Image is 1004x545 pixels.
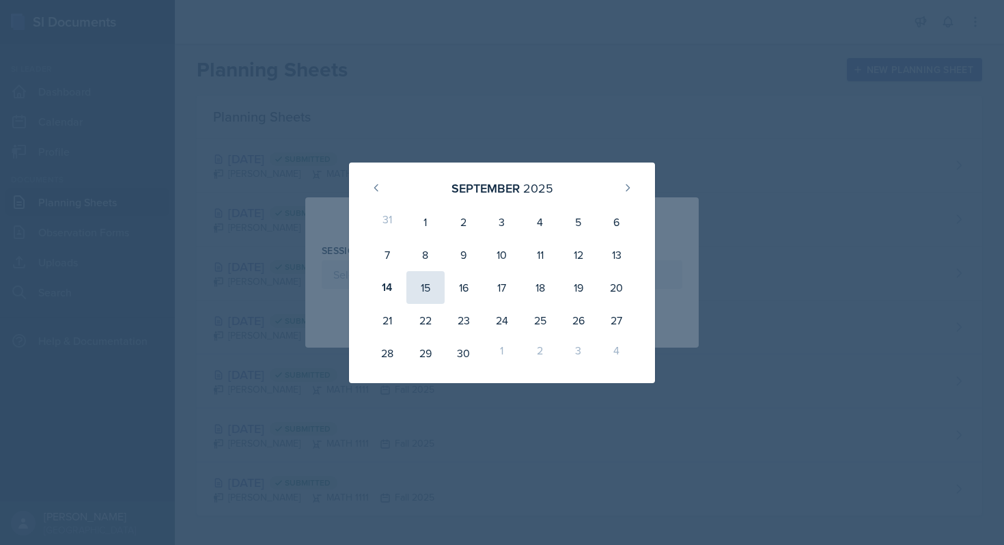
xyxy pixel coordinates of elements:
div: 24 [483,304,521,337]
div: 18 [521,271,559,304]
div: 11 [521,238,559,271]
div: 20 [598,271,636,304]
div: 4 [521,206,559,238]
div: 12 [559,238,598,271]
div: 2025 [523,179,553,197]
div: 15 [406,271,445,304]
div: 14 [368,271,406,304]
div: 16 [445,271,483,304]
div: 3 [483,206,521,238]
div: 30 [445,337,483,369]
div: 26 [559,304,598,337]
div: 4 [598,337,636,369]
div: 31 [368,206,406,238]
div: 6 [598,206,636,238]
div: September [451,179,520,197]
div: 13 [598,238,636,271]
div: 2 [521,337,559,369]
div: 23 [445,304,483,337]
div: 3 [559,337,598,369]
div: 21 [368,304,406,337]
div: 25 [521,304,559,337]
div: 19 [559,271,598,304]
div: 2 [445,206,483,238]
div: 22 [406,304,445,337]
div: 9 [445,238,483,271]
div: 27 [598,304,636,337]
div: 28 [368,337,406,369]
div: 1 [483,337,521,369]
div: 29 [406,337,445,369]
div: 7 [368,238,406,271]
div: 17 [483,271,521,304]
div: 5 [559,206,598,238]
div: 10 [483,238,521,271]
div: 1 [406,206,445,238]
div: 8 [406,238,445,271]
